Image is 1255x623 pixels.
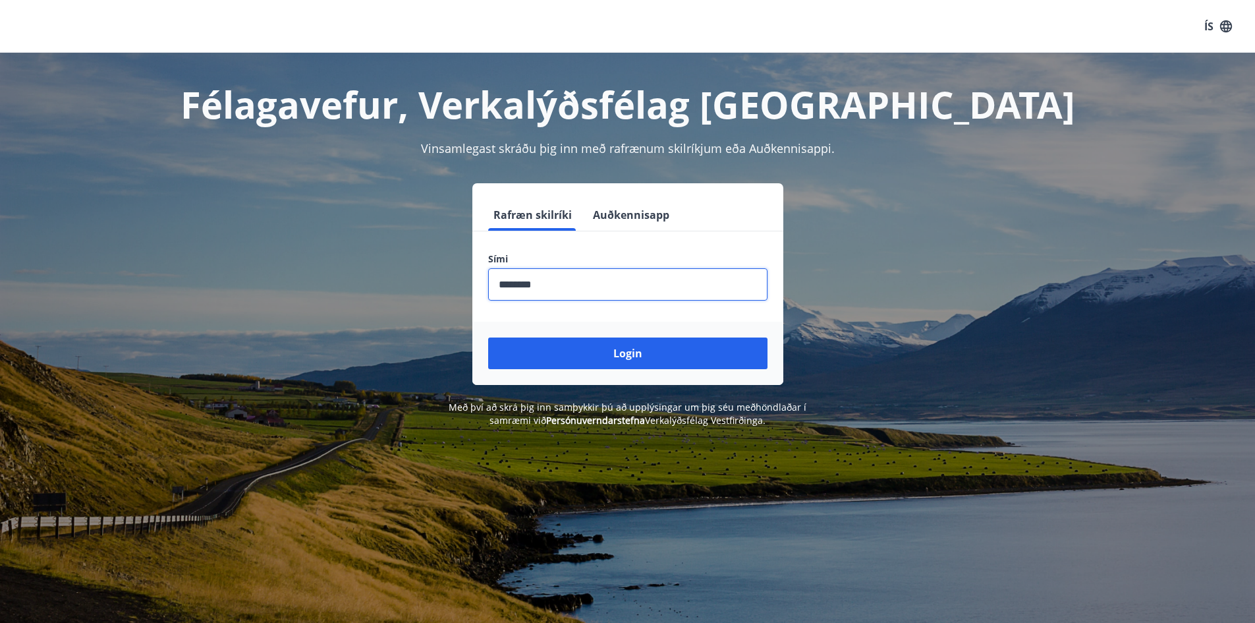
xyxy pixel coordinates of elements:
[588,199,675,231] button: Auðkennisapp
[169,79,1086,129] h1: Félagavefur, Verkalýðsfélag [GEOGRAPHIC_DATA]
[488,338,767,369] button: Login
[421,140,835,156] span: Vinsamlegast skráðu þig inn með rafrænum skilríkjum eða Auðkennisappi.
[546,414,645,427] a: Persónuverndarstefna
[488,199,577,231] button: Rafræn skilríki
[449,401,806,427] span: Með því að skrá þig inn samþykkir þú að upplýsingar um þig séu meðhöndlaðar í samræmi við Verkalý...
[1197,15,1239,38] button: ÍS
[488,252,767,266] label: Sími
